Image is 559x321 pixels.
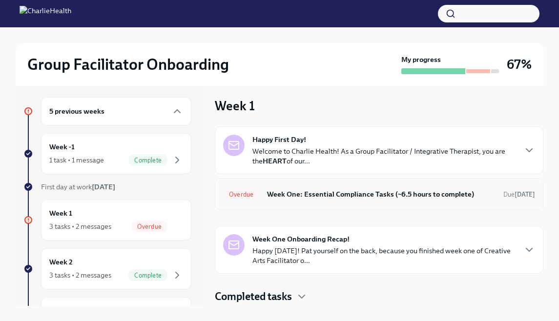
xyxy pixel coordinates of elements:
span: First day at work [41,182,115,191]
strong: HEART [263,157,287,165]
span: Overdue [223,191,259,198]
div: 1 task • 1 message [49,155,104,165]
span: Due [503,191,535,198]
h6: Week 2 [49,257,73,267]
strong: My progress [401,55,441,64]
strong: [DATE] [92,182,115,191]
a: Week 23 tasks • 2 messagesComplete [23,248,191,289]
div: 3 tasks • 2 messages [49,221,111,231]
a: OverdueWeek One: Essential Compliance Tasks (~6.5 hours to complete)Due[DATE] [223,186,535,202]
p: Happy [DATE]! Pat yourself on the back, because you finished week one of Creative Arts Facilitato... [252,246,516,265]
strong: Week One Onboarding Recap! [252,234,350,244]
span: August 25th, 2025 10:00 [503,190,535,199]
h6: Week 1 [49,208,72,219]
h3: Week 1 [215,97,255,115]
img: CharlieHealth [20,6,71,21]
span: Overdue [131,223,167,230]
div: 5 previous weeks [41,97,191,125]
strong: [DATE] [515,191,535,198]
h2: Group Facilitator Onboarding [27,55,229,74]
div: Completed tasks [215,289,543,304]
span: Complete [128,272,167,279]
h6: Week -1 [49,141,75,152]
h6: 5 previous weeks [49,106,104,117]
h4: Completed tasks [215,289,292,304]
h6: Week 3 [49,305,73,316]
h3: 67% [507,56,532,73]
h6: Week One: Essential Compliance Tasks (~6.5 hours to complete) [267,189,496,200]
strong: Happy First Day! [252,135,306,144]
span: Complete [128,157,167,164]
p: Welcome to Charlie Health! As a Group Facilitator / Integrative Therapist, you are the of our... [252,146,516,166]
a: Week -11 task • 1 messageComplete [23,133,191,174]
div: 3 tasks • 2 messages [49,270,111,280]
a: First day at work[DATE] [23,182,191,192]
a: Week 13 tasks • 2 messagesOverdue [23,200,191,241]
